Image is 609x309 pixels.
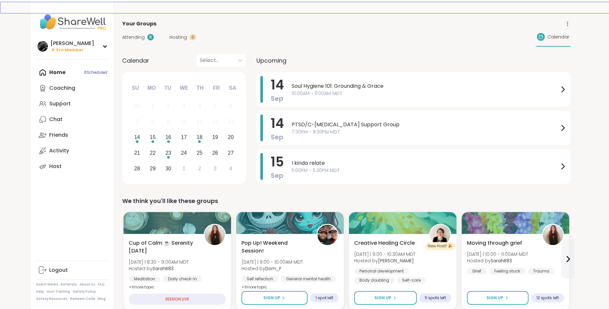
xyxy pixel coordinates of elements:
b: SarahR83 [491,257,512,264]
span: 14 [271,114,284,132]
div: Not available Thursday, September 4th, 2025 [193,99,207,113]
div: Not available Thursday, September 11th, 2025 [193,115,207,129]
a: Chat [36,112,109,127]
div: 1 [151,101,154,110]
span: [DATE] | 8:30 - 9:00AM MDT [129,259,189,265]
span: Sep [271,132,283,142]
span: PTSD/C-[MEDICAL_DATA] Support Group [292,121,559,129]
div: Chat [49,116,63,123]
img: Jenne [430,225,450,245]
div: month 2025-09 [129,98,239,176]
span: Soul Hygiene 101: Grounding & Grace [292,82,559,90]
div: Not available Monday, September 1st, 2025 [146,99,160,113]
span: 5:00PM - 5:30PM MDT [292,167,559,174]
div: 0 [190,34,196,40]
span: Calendar [122,56,149,65]
div: 5 [214,101,217,110]
div: 15 [150,133,156,142]
div: Choose Saturday, September 27th, 2025 [224,146,238,160]
div: Body doubling [354,277,394,284]
div: Grief [467,268,486,274]
div: Choose Tuesday, September 16th, 2025 [161,131,175,145]
div: Coaching [49,85,75,92]
div: 26 [212,148,218,157]
div: 2 [167,101,170,110]
div: We think you'll like these groups [122,196,571,206]
span: Calendar [547,34,569,40]
div: 3 [182,101,185,110]
div: Choose Monday, September 29th, 2025 [146,162,160,176]
div: Not available Sunday, August 31st, 2025 [130,99,144,113]
span: I kinda relate [292,159,559,167]
span: Hosted by [467,257,528,264]
span: 10:00AM - 11:00AM MDT [292,90,559,97]
span: Moving through grief [467,239,522,247]
div: 19 [212,133,218,142]
a: Support [36,96,109,112]
div: Self reflection [241,276,278,282]
a: Coaching [36,80,109,96]
div: Not available Monday, September 8th, 2025 [146,115,160,129]
a: About Us [80,282,95,287]
div: 3 [214,164,217,173]
div: Choose Wednesday, September 24th, 2025 [177,146,191,160]
div: 10 [181,117,187,126]
span: Cup of Calm ☕ Serenity [DATE] [129,239,196,255]
span: Your Groups [122,20,156,28]
div: Tu [161,81,175,95]
a: Friends [36,127,109,143]
span: [DATE] | 10:00 - 11:00AM MDT [467,251,528,257]
div: 23 [166,148,171,157]
img: SarahR83 [543,225,563,245]
div: 7 [136,117,138,126]
div: Choose Sunday, September 28th, 2025 [130,162,144,176]
div: Not available Friday, September 5th, 2025 [208,99,222,113]
div: 22 [150,148,156,157]
div: Th [193,81,207,95]
div: Choose Friday, October 3rd, 2025 [208,162,222,176]
div: Host [49,163,62,170]
span: Pop Up! Weekend Session! [241,239,309,255]
div: 11 [197,117,203,126]
a: Help [36,289,44,294]
div: Choose Wednesday, October 1st, 2025 [177,162,191,176]
div: Not available Sunday, September 7th, 2025 [130,115,144,129]
span: Attending [122,34,145,41]
div: 4 [229,164,232,173]
div: Choose Saturday, October 4th, 2025 [224,162,238,176]
span: Upcoming [256,56,286,65]
div: 20 [228,133,234,142]
a: Host Training [47,289,70,294]
div: Choose Monday, September 15th, 2025 [146,131,160,145]
div: Trauma [528,268,555,274]
span: 1 spot left [315,295,333,301]
a: Blog [98,297,106,301]
div: 9 [167,117,170,126]
div: Not available Saturday, September 13th, 2025 [224,115,238,129]
div: 12 [212,117,218,126]
span: Hosted by [354,257,415,264]
a: Logout [36,262,109,278]
div: 27 [228,148,234,157]
div: 13 [228,117,234,126]
span: Sign Up [486,295,503,301]
div: 14 [134,133,140,142]
span: [DATE] | 9:00 - 10:00AM MDT [241,259,303,265]
div: 1 [182,164,185,173]
div: Logout [49,267,68,274]
div: Meditation [129,276,160,282]
div: Not available Friday, September 12th, 2025 [208,115,222,129]
a: Safety Policy [73,289,96,294]
div: 17 [181,133,187,142]
div: Choose Friday, September 19th, 2025 [208,131,222,145]
span: [DATE] | 9:00 - 10:30AM MDT [354,251,415,257]
a: Safety Resources [36,297,67,301]
div: [PERSON_NAME] [51,40,94,47]
div: Friends [49,131,68,139]
img: ShareWell Nav Logo [36,10,109,33]
div: Support [49,100,71,107]
a: Redeem Code [70,297,95,301]
span: Pro Member [56,47,83,53]
span: Creative Healing Circle [354,239,415,247]
a: Host [36,159,109,174]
